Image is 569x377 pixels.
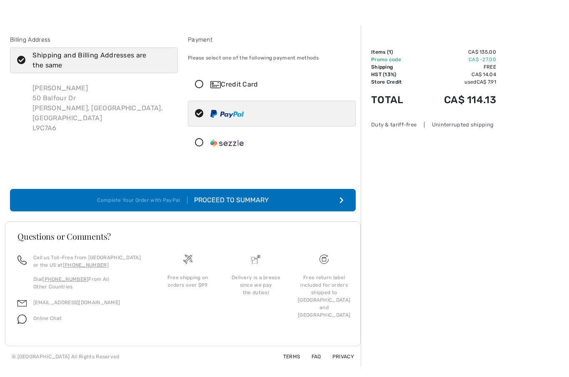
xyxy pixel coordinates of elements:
[33,254,144,269] p: Call us Toll-Free from [GEOGRAPHIC_DATA] or the US at
[33,275,144,290] p: Dial From All Other Countries
[33,315,62,321] span: Online Chat
[302,354,321,360] a: FAQ
[12,353,120,360] div: © [GEOGRAPHIC_DATA] All Rights Reserved
[42,276,88,282] a: [PHONE_NUMBER]
[17,255,27,265] img: call
[63,262,109,268] a: [PHONE_NUMBER]
[187,195,269,205] div: Proceed to Summary
[251,255,260,264] img: Delivery is a breeze since we pay the duties!
[371,86,419,114] td: Total
[419,86,496,114] td: CA$ 114.13
[371,48,419,56] td: Items ( )
[32,50,165,70] div: Shipping and Billing Addresses are the same
[188,47,356,68] div: Please select one of the following payment methods
[371,121,496,129] div: Duty & tariff-free | Uninterrupted shipping
[297,274,352,319] div: Free return label included for orders shipped to [GEOGRAPHIC_DATA] and [GEOGRAPHIC_DATA]
[17,299,27,308] img: email
[26,77,178,140] div: [PERSON_NAME] 50 Balfour Dr [PERSON_NAME], [GEOGRAPHIC_DATA], [GEOGRAPHIC_DATA] L9C7A6
[419,56,496,63] td: CA$ -27.00
[419,78,496,86] td: used
[17,232,348,241] h3: Questions or Comments?
[210,110,244,118] img: PayPal
[33,300,120,305] a: [EMAIL_ADDRESS][DOMAIN_NAME]
[10,35,178,44] div: Billing Address
[371,63,419,71] td: Shipping
[97,196,187,204] div: Complete Your Order with PayPal
[477,79,496,85] span: CA$ 7.91
[273,354,300,360] a: Terms
[319,255,329,264] img: Free shipping on orders over $99
[183,255,192,264] img: Free shipping on orders over $99
[210,139,244,147] img: Sezzle
[322,354,354,360] a: Privacy
[389,49,391,55] span: 1
[210,81,221,88] img: Credit Card
[419,48,496,56] td: CA$ 135.00
[210,79,350,89] div: Credit Card
[229,274,284,296] div: Delivery is a breeze since we pay the duties!
[419,63,496,71] td: Free
[160,274,215,289] div: Free shipping on orders over $99
[419,71,496,78] td: CA$ 14.04
[10,189,356,211] button: Complete Your Order with PayPal Proceed to Summary
[17,315,27,324] img: chat
[371,71,419,78] td: HST (13%)
[188,35,356,44] div: Payment
[371,78,419,86] td: Store Credit
[371,56,419,63] td: Promo code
